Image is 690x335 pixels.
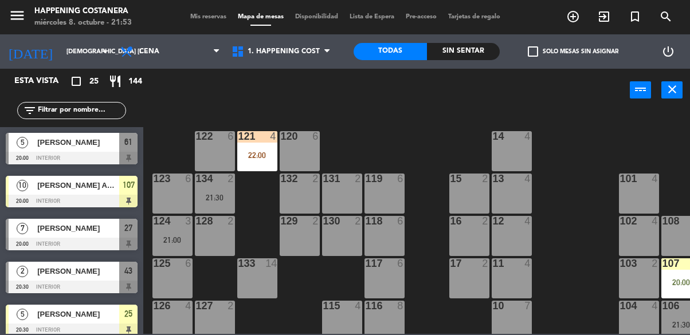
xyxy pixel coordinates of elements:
div: 125 [154,258,154,269]
div: 2 [482,258,489,269]
button: power_input [630,81,651,98]
button: close [661,81,683,98]
span: 27 [124,221,132,235]
div: 4 [355,301,362,311]
div: 4 [652,216,658,226]
div: 2 [228,174,234,184]
span: Mis reservas [185,14,232,20]
span: 5 [17,137,28,148]
div: 2 [228,301,234,311]
div: 4 [524,216,531,226]
div: 8 [397,301,404,311]
div: 107 [662,258,663,269]
div: Todas [354,43,427,60]
i: exit_to_app [597,10,611,23]
i: crop_square [69,74,83,88]
div: 6 [397,174,404,184]
i: turned_in_not [628,10,642,23]
div: 2 [312,216,319,226]
span: Pre-acceso [400,14,442,20]
div: 22:00 [237,151,277,159]
span: 1. HAPPENING COST [248,48,320,56]
div: 124 [154,216,154,226]
div: 21:30 [195,194,235,202]
div: 130 [323,216,324,226]
i: menu [9,7,26,24]
span: 2 [17,266,28,277]
div: 4 [524,131,531,141]
div: 4 [524,174,531,184]
span: Tarjetas de regalo [442,14,506,20]
span: 10 [17,180,28,191]
div: 123 [154,174,154,184]
div: Happening Costanera [34,6,132,17]
div: 2 [228,216,234,226]
div: 21:00 [152,236,193,244]
span: 144 [128,75,142,88]
span: Cena [139,48,159,56]
div: 4 [270,131,277,141]
div: 3 [185,216,192,226]
div: 106 [662,301,663,311]
label: Solo mesas sin asignar [528,46,618,57]
i: close [665,82,679,96]
div: 16 [450,216,451,226]
div: Esta vista [6,74,83,88]
div: 117 [366,258,366,269]
span: 7 [17,223,28,234]
div: 15 [450,174,451,184]
div: 121 [238,131,239,141]
div: 2 [355,216,362,226]
div: 2 [652,258,658,269]
span: check_box_outline_blank [528,46,538,57]
div: 6 [397,216,404,226]
div: 6 [185,174,192,184]
div: 126 [154,301,154,311]
div: 115 [323,301,324,311]
div: 17 [450,258,451,269]
div: 6 [185,258,192,269]
div: 6 [312,131,319,141]
div: 2 [312,174,319,184]
div: 4 [185,301,192,311]
div: 118 [366,216,366,226]
input: Filtrar por nombre... [37,104,126,117]
div: miércoles 8. octubre - 21:53 [34,17,132,29]
span: Disponibilidad [289,14,344,20]
div: 4 [652,301,658,311]
span: Mapa de mesas [232,14,289,20]
i: search [659,10,673,23]
span: [PERSON_NAME] [37,222,119,234]
i: add_circle_outline [566,10,580,23]
button: menu [9,7,26,28]
div: 14 [265,258,277,269]
span: 61 [124,135,132,149]
div: 6 [397,258,404,269]
div: 4 [524,258,531,269]
i: filter_list [23,104,37,117]
span: [PERSON_NAME] [37,265,119,277]
div: 7 [524,301,531,311]
span: [PERSON_NAME] [37,308,119,320]
i: power_settings_new [661,45,675,58]
div: 2 [482,174,489,184]
i: restaurant [108,74,122,88]
span: Lista de Espera [344,14,400,20]
div: 119 [366,174,366,184]
span: 107 [123,178,135,192]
